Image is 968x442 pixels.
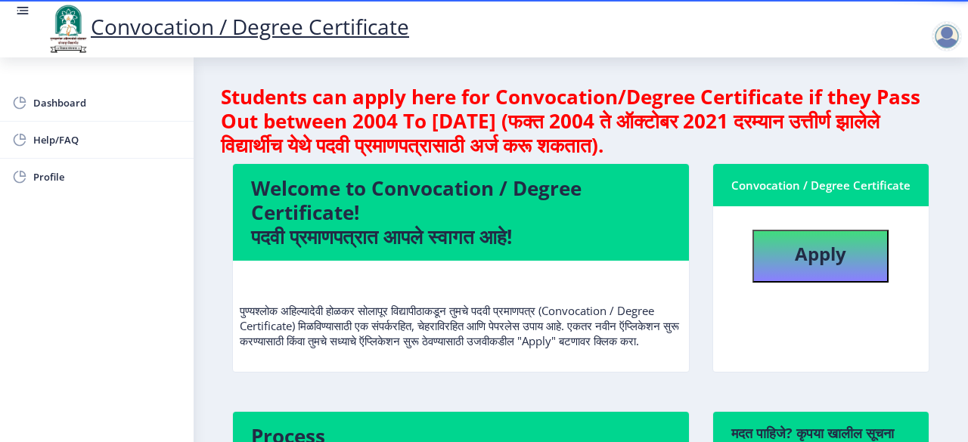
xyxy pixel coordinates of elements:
h4: Students can apply here for Convocation/Degree Certificate if they Pass Out between 2004 To [DATE... [221,85,941,157]
span: Dashboard [33,94,181,112]
img: logo [45,3,91,54]
a: Convocation / Degree Certificate [45,12,409,41]
button: Apply [752,230,889,283]
p: पुण्यश्लोक अहिल्यादेवी होळकर सोलापूर विद्यापीठाकडून तुमचे पदवी प्रमाणपत्र (Convocation / Degree C... [240,273,682,348]
div: Convocation / Degree Certificate [731,176,911,194]
b: Apply [795,241,846,266]
span: Help/FAQ [33,131,181,149]
span: Profile [33,168,181,186]
h4: Welcome to Convocation / Degree Certificate! पदवी प्रमाणपत्रात आपले स्वागत आहे! [251,176,671,249]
